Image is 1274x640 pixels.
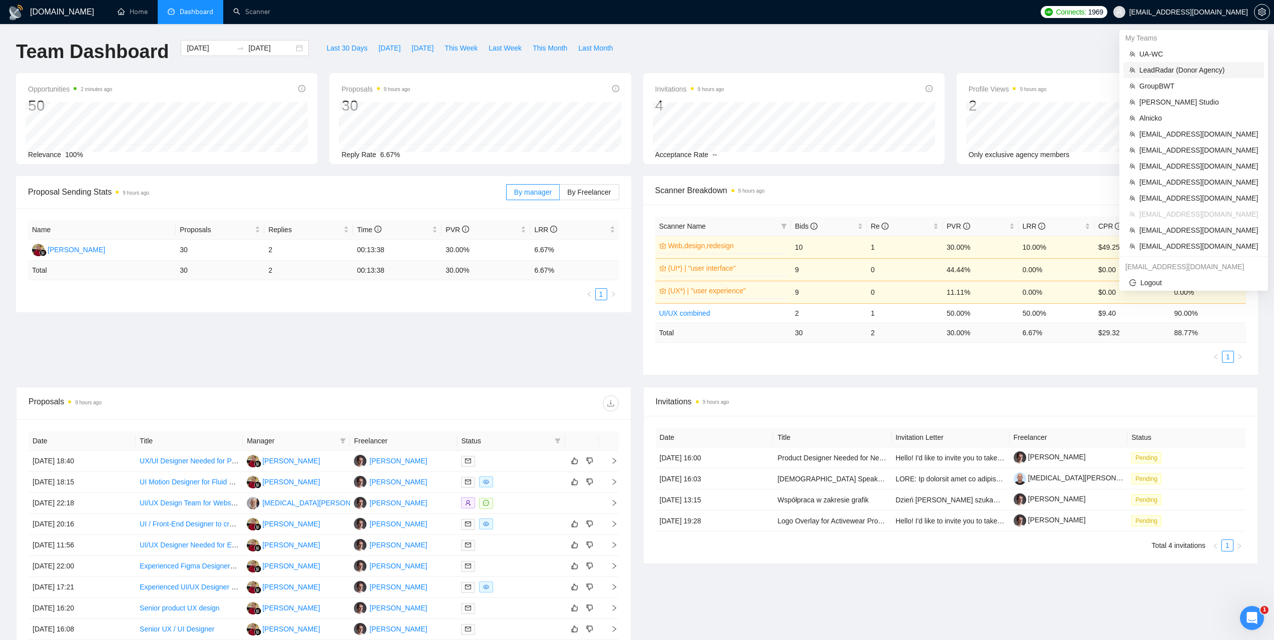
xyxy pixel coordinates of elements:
[1129,99,1135,105] span: team
[1119,30,1268,46] div: My Teams
[254,628,261,635] img: gigradar-bm.png
[595,288,607,300] li: 1
[354,455,366,467] img: BP
[867,281,943,303] td: 0
[1139,81,1258,92] span: GroupBWT
[262,560,320,571] div: [PERSON_NAME]
[943,236,1019,258] td: 30.00%
[1129,83,1135,89] span: team
[781,223,787,229] span: filter
[791,236,867,258] td: 10
[569,455,581,467] button: like
[248,43,294,54] input: End date
[354,623,366,635] img: BP
[262,623,320,634] div: [PERSON_NAME]
[1094,258,1170,281] td: $0.00
[354,456,427,464] a: BP[PERSON_NAME]
[16,40,169,64] h1: Team Dashboard
[140,541,319,549] a: UI/UX Designer Needed for Engineering Software Review
[1129,51,1135,57] span: team
[354,519,427,527] a: BP[PERSON_NAME]
[446,226,469,234] span: PVR
[1014,451,1026,464] img: c1C7RLOuIqWGUqC5q0T5g_uXYEr0nxaCA-yUGdWtBsKA4uU0FIzoRkz0CeEuyj6lff
[533,43,567,54] span: This Month
[791,281,867,303] td: 9
[712,151,717,159] span: --
[1260,606,1268,614] span: 1
[586,291,592,297] span: left
[1254,4,1270,20] button: setting
[1139,241,1258,252] span: [EMAIL_ADDRESS][DOMAIN_NAME]
[254,586,261,593] img: gigradar-bm.png
[1129,211,1135,217] span: team
[187,43,232,54] input: Start date
[354,540,427,548] a: BP[PERSON_NAME]
[1131,473,1161,484] span: Pending
[65,151,83,159] span: 100%
[341,83,410,95] span: Proposals
[369,602,427,613] div: [PERSON_NAME]
[569,581,581,593] button: like
[1014,516,1086,524] a: [PERSON_NAME]
[262,602,320,613] div: [PERSON_NAME]
[340,438,346,444] span: filter
[867,236,943,258] td: 1
[1139,225,1258,236] span: [EMAIL_ADDRESS][DOMAIN_NAME]
[1045,8,1053,16] img: upwork-logo.png
[326,43,367,54] span: Last 30 Days
[1222,351,1234,363] li: 1
[779,219,789,234] span: filter
[586,604,593,612] span: dislike
[254,607,261,614] img: gigradar-bm.png
[1221,539,1233,551] li: 1
[369,455,427,466] div: [PERSON_NAME]
[1129,279,1136,286] span: logout
[439,40,483,56] button: This Week
[341,96,410,115] div: 30
[354,581,366,593] img: BP
[655,151,709,159] span: Acceptance Rate
[550,226,557,233] span: info-circle
[264,261,353,280] td: 2
[176,220,264,240] th: Proposals
[247,476,259,488] img: AG
[584,539,596,551] button: dislike
[369,539,427,550] div: [PERSON_NAME]
[586,457,593,465] span: dislike
[571,604,578,612] span: like
[247,518,259,530] img: AG
[32,245,105,253] a: AG[PERSON_NAME]
[571,457,578,465] span: like
[140,562,353,570] a: Experienced Figma Designer for an elegant Health & Beauty website
[584,518,596,530] button: dislike
[442,240,530,261] td: 30.00%
[1129,243,1135,249] span: team
[247,624,320,632] a: AG[PERSON_NAME]
[140,457,354,465] a: UX/UI Designer Needed for Premium Web & Mobile Product (Rumor)
[738,188,765,194] time: 9 hours ago
[32,244,45,256] img: AG
[369,623,427,634] div: [PERSON_NAME]
[567,188,611,196] span: By Freelancer
[926,85,933,92] span: info-circle
[1116,9,1123,16] span: user
[1014,474,1142,482] a: [MEDICAL_DATA][PERSON_NAME]
[353,240,442,261] td: 00:13:38
[1023,222,1046,230] span: LRR
[264,220,353,240] th: Replies
[1131,474,1165,482] a: Pending
[698,87,724,92] time: 9 hours ago
[1119,259,1268,275] div: dima.mirov@gigradar.io
[374,226,381,233] span: info-circle
[1014,493,1026,506] img: c1C7RLOuIqWGUqC5q0T5g_uXYEr0nxaCA-yUGdWtBsKA4uU0FIzoRkz0CeEuyj6lff
[668,240,785,251] a: Web,design,redesign
[963,223,970,230] span: info-circle
[176,261,264,280] td: 30
[1129,67,1135,73] span: team
[1139,113,1258,124] span: Alnicko
[1020,87,1046,92] time: 9 hours ago
[298,85,305,92] span: info-circle
[140,478,328,486] a: UI Motion Designer for Fluid Website Hero Banner Animation
[586,583,593,591] span: dislike
[247,519,320,527] a: AG[PERSON_NAME]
